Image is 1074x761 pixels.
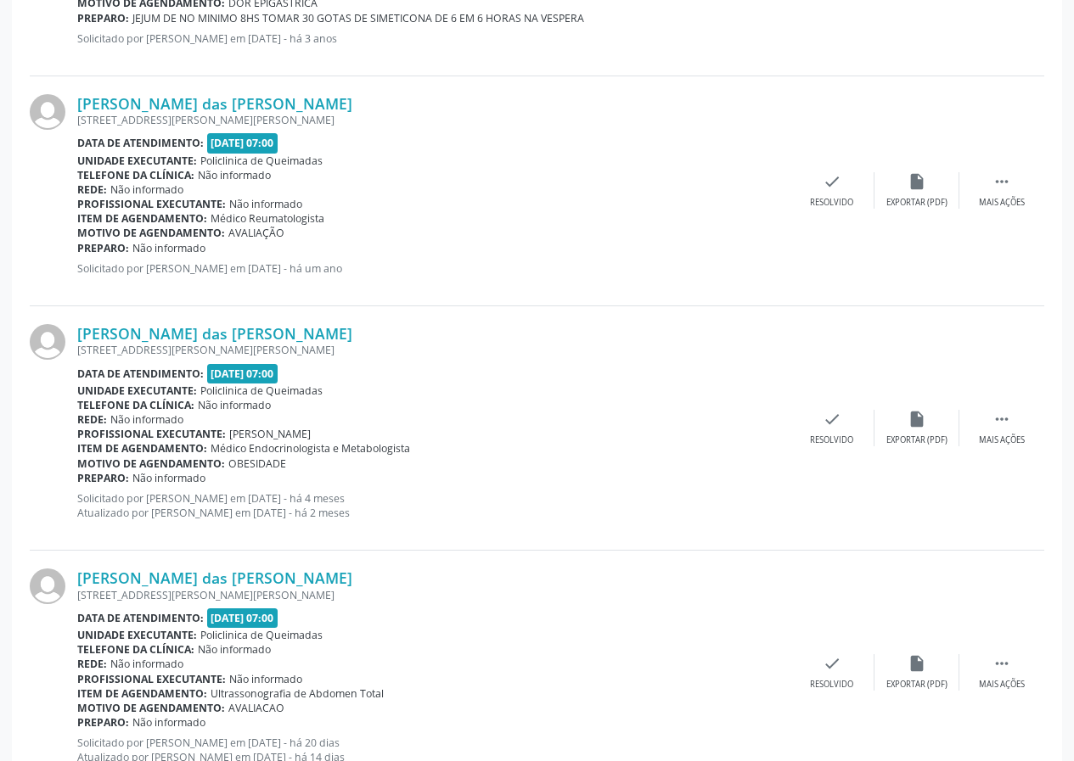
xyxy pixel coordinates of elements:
b: Rede: [77,182,107,197]
span: Não informado [198,398,271,412]
span: Não informado [198,642,271,657]
span: Médico Endocrinologista e Metabologista [211,441,410,456]
span: Policlinica de Queimadas [200,383,323,398]
b: Profissional executante: [77,672,226,686]
i: insert_drive_file [908,410,926,428]
i:  [992,654,1011,673]
span: Não informado [132,241,205,255]
b: Profissional executante: [77,197,226,211]
i: insert_drive_file [908,172,926,191]
b: Data de atendimento: [77,367,204,381]
b: Motivo de agendamento: [77,226,225,240]
i: insert_drive_file [908,654,926,673]
b: Item de agendamento: [77,686,207,701]
i: check [823,654,841,673]
span: Não informado [132,715,205,730]
div: Resolvido [810,434,853,446]
span: Ultrassonografia de Abdomen Total [211,686,384,701]
a: [PERSON_NAME] das [PERSON_NAME] [77,324,352,343]
span: Não informado [198,168,271,182]
span: Não informado [110,182,183,197]
span: Policlinica de Queimadas [200,154,323,168]
i: check [823,410,841,428]
div: Resolvido [810,679,853,691]
span: Não informado [229,197,302,211]
span: Policlinica de Queimadas [200,628,323,642]
img: img [30,324,65,360]
div: [STREET_ADDRESS][PERSON_NAME][PERSON_NAME] [77,343,790,357]
div: Mais ações [979,197,1025,209]
a: [PERSON_NAME] das [PERSON_NAME] [77,568,352,587]
b: Unidade executante: [77,383,197,398]
b: Telefone da clínica: [77,642,194,657]
span: [DATE] 07:00 [207,364,278,383]
span: Médico Reumatologista [211,211,324,226]
b: Profissional executante: [77,427,226,441]
b: Unidade executante: [77,154,197,168]
b: Rede: [77,412,107,427]
div: [STREET_ADDRESS][PERSON_NAME][PERSON_NAME] [77,588,790,602]
span: Não informado [110,657,183,671]
div: Mais ações [979,434,1025,446]
p: Solicitado por [PERSON_NAME] em [DATE] - há 4 meses Atualizado por [PERSON_NAME] em [DATE] - há 2... [77,491,790,520]
i:  [992,172,1011,191]
b: Telefone da clínica: [77,168,194,182]
b: Item de agendamento: [77,211,207,226]
b: Motivo de agendamento: [77,701,225,715]
span: JEJUM DE NO MINIMO 8HS TOMAR 30 GOTAS DE SIMETICONA DE 6 EM 6 HORAS NA VESPERA [132,11,584,25]
span: [DATE] 07:00 [207,133,278,153]
p: Solicitado por [PERSON_NAME] em [DATE] - há um ano [77,261,790,276]
b: Data de atendimento: [77,611,204,625]
img: img [30,568,65,604]
div: Exportar (PDF) [886,434,947,446]
div: Exportar (PDF) [886,197,947,209]
b: Item de agendamento: [77,441,207,456]
img: img [30,94,65,130]
b: Preparo: [77,241,129,255]
span: Não informado [132,471,205,485]
div: [STREET_ADDRESS][PERSON_NAME][PERSON_NAME] [77,113,790,127]
span: AVALIAÇÃO [228,226,284,240]
b: Data de atendimento: [77,136,204,150]
span: OBESIDADE [228,456,286,471]
i: check [823,172,841,191]
span: [DATE] 07:00 [207,608,278,628]
span: AVALIACAO [228,701,284,715]
b: Preparo: [77,11,129,25]
p: Solicitado por [PERSON_NAME] em [DATE] - há 3 anos [77,31,790,46]
b: Rede: [77,657,107,671]
span: Não informado [229,672,302,686]
i:  [992,410,1011,428]
div: Exportar (PDF) [886,679,947,691]
span: [PERSON_NAME] [229,427,311,441]
b: Preparo: [77,471,129,485]
b: Unidade executante: [77,628,197,642]
a: [PERSON_NAME] das [PERSON_NAME] [77,94,352,113]
b: Motivo de agendamento: [77,456,225,471]
div: Mais ações [979,679,1025,691]
div: Resolvido [810,197,853,209]
b: Telefone da clínica: [77,398,194,412]
b: Preparo: [77,715,129,730]
span: Não informado [110,412,183,427]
